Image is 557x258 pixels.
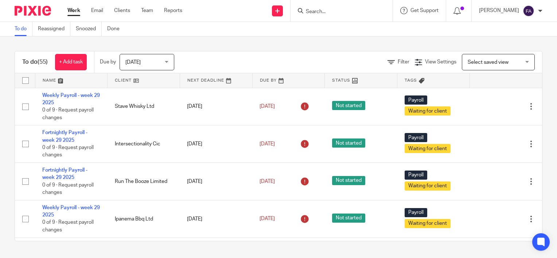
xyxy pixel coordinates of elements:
span: Not started [332,138,365,148]
span: Payroll [405,95,427,105]
span: 0 of 9 · Request payroll changes [42,220,94,233]
span: Payroll [405,171,427,180]
span: Tags [405,78,417,82]
span: View Settings [425,59,456,64]
span: Waiting for client [405,144,451,153]
p: Due by [100,58,116,66]
a: Clients [114,7,130,14]
a: Weekly Payroll - week 29 2025 [42,205,100,218]
span: Not started [332,176,365,185]
a: Fortnightly Payroll - week 29 2025 [42,130,87,142]
td: Run The Booze Limited [108,163,180,200]
span: [DATE] [260,104,275,109]
td: [DATE] [180,125,252,163]
span: [DATE] [260,179,275,184]
td: Stave Whisky Ltd [108,88,180,125]
a: Team [141,7,153,14]
span: Waiting for client [405,181,451,191]
span: Payroll [405,133,427,142]
span: Get Support [410,8,439,13]
span: 0 of 9 · Request payroll changes [42,107,94,120]
td: [DATE] [180,200,252,238]
span: Waiting for client [405,106,451,116]
h1: To do [22,58,48,66]
a: Email [91,7,103,14]
a: Work [67,7,80,14]
span: 0 of 9 · Request payroll changes [42,145,94,158]
td: Ipanema Bbq Ltd [108,200,180,238]
td: [DATE] [180,163,252,200]
td: [DATE] [180,88,252,125]
a: Reports [164,7,182,14]
a: Reassigned [38,22,70,36]
span: Select saved view [468,60,509,65]
span: (55) [38,59,48,65]
span: Not started [332,214,365,223]
a: To do [15,22,32,36]
a: Fortnightly Payroll - week 29 2025 [42,168,87,180]
span: Payroll [405,208,427,217]
span: Waiting for client [405,219,451,228]
span: [DATE] [260,141,275,146]
span: Filter [398,59,409,64]
a: + Add task [55,54,87,70]
input: Search [305,9,371,15]
span: Not started [332,101,365,110]
p: [PERSON_NAME] [479,7,519,14]
td: Intersectionality Cic [108,125,180,163]
span: 0 of 9 · Request payroll changes [42,183,94,195]
a: Snoozed [76,22,102,36]
a: Weekly Payroll - week 29 2025 [42,93,100,105]
img: Pixie [15,6,51,16]
img: svg%3E [523,5,534,17]
a: Done [107,22,125,36]
span: [DATE] [125,60,141,65]
span: [DATE] [260,216,275,222]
